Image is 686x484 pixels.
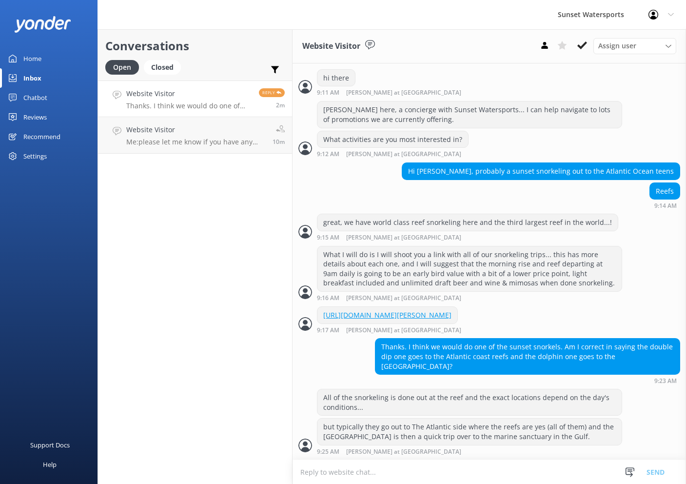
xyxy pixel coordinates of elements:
[317,235,339,241] strong: 9:15 AM
[317,295,339,302] strong: 9:16 AM
[23,49,41,68] div: Home
[402,163,680,180] div: Hi [PERSON_NAME], probably a sunset snorkeling out to the Atlantic Ocean teens
[98,81,292,117] a: Website VisitorThanks. I think we would do one of the sunset snorkels. Am I correct in saying the...
[317,89,493,96] div: 08:11am 16-Aug-2025 (UTC -05:00) America/Cancun
[126,138,265,146] p: Me: please let me know if you have any specific questions, happy to help :)
[346,151,461,158] span: [PERSON_NAME] at [GEOGRAPHIC_DATA]
[126,101,252,110] p: Thanks. I think we would do one of the sunset snorkels. Am I correct in saying the double dip one...
[593,38,676,54] div: Assign User
[346,235,461,241] span: [PERSON_NAME] at [GEOGRAPHIC_DATA]
[317,326,493,334] div: 08:17am 16-Aug-2025 (UTC -05:00) America/Cancun
[23,107,47,127] div: Reviews
[317,150,493,158] div: 08:12am 16-Aug-2025 (UTC -05:00) America/Cancun
[317,327,339,334] strong: 9:17 AM
[144,61,186,72] a: Closed
[317,419,622,444] div: but typically they go out to The Atlantic side where the reefs are yes (all of them) and the [GEO...
[43,455,57,474] div: Help
[323,310,451,320] a: [URL][DOMAIN_NAME][PERSON_NAME]
[273,138,285,146] span: 08:15am 16-Aug-2025 (UTC -05:00) America/Cancun
[317,294,622,302] div: 08:16am 16-Aug-2025 (UTC -05:00) America/Cancun
[346,327,461,334] span: [PERSON_NAME] at [GEOGRAPHIC_DATA]
[105,37,285,55] h2: Conversations
[23,68,41,88] div: Inbox
[649,202,680,209] div: 08:14am 16-Aug-2025 (UTC -05:00) America/Cancun
[317,449,339,455] strong: 9:25 AM
[126,124,265,135] h4: Website Visitor
[317,214,618,231] div: great, we have world class reef snorkeling here and the third largest reef in the world...!
[105,60,139,75] div: Open
[15,16,71,32] img: yonder-white-logo.png
[346,449,461,455] span: [PERSON_NAME] at [GEOGRAPHIC_DATA]
[317,246,622,291] div: What I will do is I will shoot you a link with all of our snorkeling trips... this has more detai...
[650,183,680,200] div: Reefs
[98,117,292,154] a: Website VisitorMe:please let me know if you have any specific questions, happy to help :)10m
[375,377,680,384] div: 08:23am 16-Aug-2025 (UTC -05:00) America/Cancun
[302,40,360,53] h3: Website Visitor
[105,61,144,72] a: Open
[598,40,636,51] span: Assign user
[654,203,677,209] strong: 9:14 AM
[276,101,285,109] span: 08:23am 16-Aug-2025 (UTC -05:00) America/Cancun
[346,295,461,302] span: [PERSON_NAME] at [GEOGRAPHIC_DATA]
[317,448,622,455] div: 08:25am 16-Aug-2025 (UTC -05:00) America/Cancun
[23,146,47,166] div: Settings
[23,127,60,146] div: Recommend
[23,88,47,107] div: Chatbot
[126,88,252,99] h4: Website Visitor
[654,378,677,384] strong: 9:23 AM
[346,90,461,96] span: [PERSON_NAME] at [GEOGRAPHIC_DATA]
[317,131,468,148] div: What activities are you most interested in?
[375,339,680,374] div: Thanks. I think we would do one of the sunset snorkels. Am I correct in saying the double dip one...
[317,101,622,127] div: [PERSON_NAME] here, a concierge with Sunset Watersports... I can help navigate to lots of promoti...
[317,90,339,96] strong: 9:11 AM
[259,88,285,97] span: Reply
[317,70,355,86] div: hi there
[30,435,70,455] div: Support Docs
[317,389,622,415] div: All of the snorkeling is done out at the reef and the exact locations depend on the day's conditi...
[317,234,618,241] div: 08:15am 16-Aug-2025 (UTC -05:00) America/Cancun
[317,151,339,158] strong: 9:12 AM
[144,60,181,75] div: Closed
